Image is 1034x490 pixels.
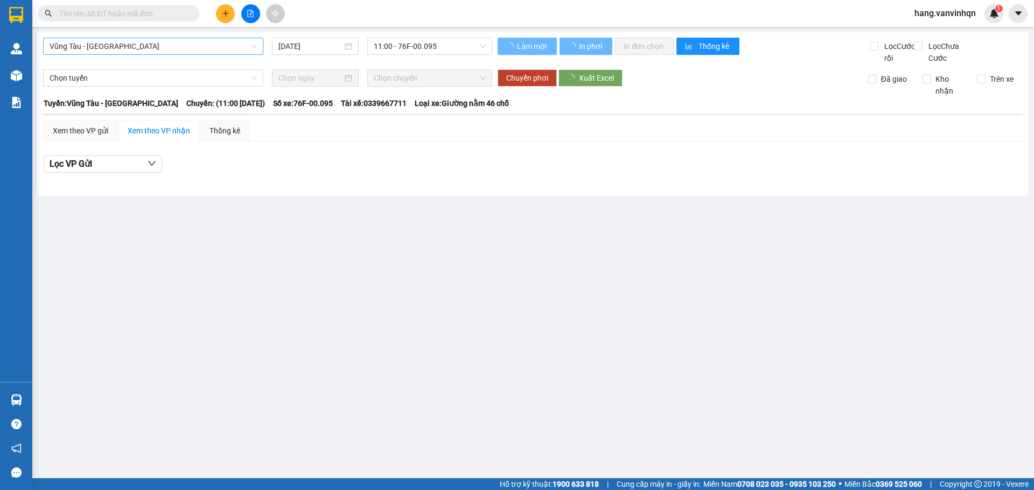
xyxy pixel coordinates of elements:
[698,40,731,52] span: Thống kê
[11,467,22,478] span: message
[579,40,604,52] span: In phơi
[844,478,922,490] span: Miền Bắc
[931,73,969,97] span: Kho nhận
[1009,4,1028,23] button: caret-down
[148,159,156,168] span: down
[374,70,486,86] span: Chọn chuyến
[209,125,240,137] div: Thống kê
[11,443,22,453] span: notification
[553,480,599,488] strong: 1900 633 818
[615,38,674,55] button: In đơn chọn
[876,480,922,488] strong: 0369 525 060
[9,7,23,23] img: logo-vxr
[703,478,836,490] span: Miền Nam
[59,8,186,19] input: Tìm tên, số ĐT hoặc mã đơn
[273,97,333,109] span: Số xe: 76F-00.095
[880,40,917,64] span: Lọc Cước rồi
[617,478,701,490] span: Cung cấp máy in - giấy in:
[44,155,162,173] button: Lọc VP Gửi
[11,97,22,108] img: solution-icon
[560,38,612,55] button: In phơi
[374,38,486,54] span: 11:00 - 76F-00.095
[500,478,599,490] span: Hỗ trợ kỹ thuật:
[271,10,279,17] span: aim
[558,69,623,87] button: Xuất Excel
[737,480,836,488] strong: 0708 023 035 - 0935 103 250
[498,69,557,87] button: Chuyển phơi
[50,157,92,171] span: Lọc VP Gửi
[506,42,515,50] span: loading
[974,480,982,488] span: copyright
[568,42,577,50] span: loading
[685,42,694,51] span: bar-chart
[50,70,257,86] span: Chọn tuyến
[11,70,22,81] img: warehouse-icon
[128,125,190,137] div: Xem theo VP nhận
[930,478,932,490] span: |
[278,72,343,84] input: Chọn ngày
[44,99,178,108] b: Tuyến: Vũng Tàu - [GEOGRAPHIC_DATA]
[877,73,911,85] span: Đã giao
[415,97,509,109] span: Loại xe: Giường nằm 46 chỗ
[498,38,557,55] button: Làm mới
[924,40,980,64] span: Lọc Chưa Cước
[906,6,984,20] span: hang.vanvinhqn
[839,482,842,486] span: ⚪️
[997,5,1001,12] span: 1
[50,38,257,54] span: Vũng Tàu - Quảng Ngãi
[266,4,285,23] button: aim
[241,4,260,23] button: file-add
[607,478,609,490] span: |
[11,394,22,406] img: warehouse-icon
[11,43,22,54] img: warehouse-icon
[186,97,265,109] span: Chuyến: (11:00 [DATE])
[676,38,739,55] button: bar-chartThống kê
[341,97,407,109] span: Tài xế: 0339667711
[995,5,1003,12] sup: 1
[247,10,254,17] span: file-add
[45,10,52,17] span: search
[53,125,108,137] div: Xem theo VP gửi
[1014,9,1023,18] span: caret-down
[222,10,229,17] span: plus
[278,40,343,52] input: 13/10/2025
[11,419,22,429] span: question-circle
[986,73,1018,85] span: Trên xe
[216,4,235,23] button: plus
[517,40,548,52] span: Làm mới
[989,9,999,18] img: icon-new-feature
